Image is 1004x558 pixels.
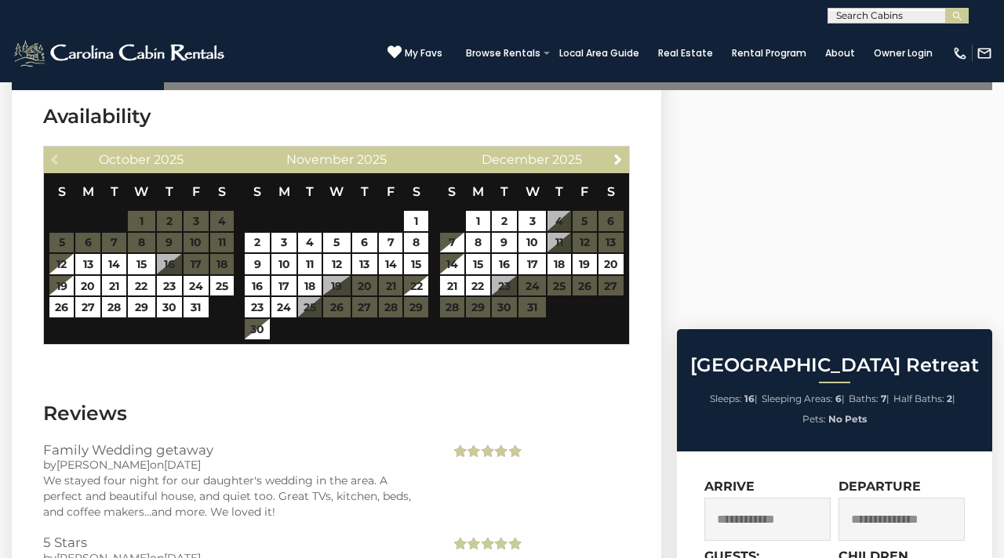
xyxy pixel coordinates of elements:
[298,276,321,296] a: 18
[271,254,296,274] a: 10
[762,393,833,404] span: Sleeping Areas:
[306,184,314,199] span: Tuesday
[271,276,296,296] a: 17
[298,254,321,274] a: 11
[448,184,456,199] span: Sunday
[352,233,377,253] a: 6
[573,254,597,274] a: 19
[184,297,209,317] a: 31
[710,393,742,404] span: Sleeps:
[128,276,155,296] a: 22
[466,254,490,274] a: 15
[555,184,563,199] span: Thursday
[271,233,296,253] a: 3
[134,184,148,199] span: Wednesday
[102,297,126,317] a: 28
[245,276,270,296] a: 16
[526,184,540,199] span: Wednesday
[245,254,270,274] a: 9
[379,233,403,253] a: 7
[245,233,270,253] a: 2
[704,479,755,494] label: Arrive
[379,254,403,274] a: 14
[849,393,878,404] span: Baths:
[835,393,842,404] strong: 6
[278,184,290,199] span: Monday
[404,211,428,231] a: 1
[157,297,182,317] a: 30
[245,297,270,317] a: 23
[271,297,296,317] a: 24
[608,149,627,168] a: Next
[838,479,921,494] label: Departure
[947,393,952,404] strong: 2
[164,458,201,472] span: [DATE]
[210,276,234,296] a: 25
[352,254,377,274] a: 13
[710,389,758,409] li: |
[49,254,74,274] a: 12
[551,42,647,64] a: Local Area Guide
[817,42,863,64] a: About
[43,535,427,549] h3: 5 Stars
[881,393,886,404] strong: 7
[323,233,351,253] a: 5
[405,46,442,60] span: My Favs
[166,184,173,199] span: Thursday
[466,276,490,296] a: 22
[286,152,354,167] span: November
[952,45,968,61] img: phone-regular-white.png
[387,184,395,199] span: Friday
[580,184,588,199] span: Friday
[99,152,151,167] span: October
[802,413,826,425] span: Pets:
[12,38,229,69] img: White-1-2.png
[466,211,490,231] a: 1
[724,42,814,64] a: Rental Program
[323,254,351,274] a: 12
[650,42,721,64] a: Real Estate
[598,254,624,274] a: 20
[440,233,464,253] a: 7
[404,233,428,253] a: 8
[413,184,420,199] span: Saturday
[111,184,118,199] span: Tuesday
[58,184,66,199] span: Sunday
[75,276,100,296] a: 20
[893,393,944,404] span: Half Baths:
[43,457,427,473] div: by on
[440,276,464,296] a: 21
[184,276,209,296] a: 24
[361,184,369,199] span: Thursday
[43,400,630,427] h3: Reviews
[518,211,546,231] a: 3
[492,233,517,253] a: 9
[75,297,100,317] a: 27
[458,42,548,64] a: Browse Rentals
[893,389,955,409] li: |
[547,254,571,274] a: 18
[762,389,845,409] li: |
[866,42,940,64] a: Owner Login
[245,319,270,339] a: 30
[404,276,428,296] a: 22
[440,254,464,274] a: 14
[43,473,427,520] div: We stayed four night for our daughter's wedding in the area. A perfect and beautiful house, and q...
[612,153,624,165] span: Next
[49,276,74,296] a: 19
[82,184,94,199] span: Monday
[466,233,490,253] a: 8
[500,184,508,199] span: Tuesday
[518,233,546,253] a: 10
[607,184,615,199] span: Saturday
[43,443,427,457] h3: Family Wedding getaway
[828,413,867,425] strong: No Pets
[387,45,442,61] a: My Favs
[218,184,226,199] span: Saturday
[128,297,155,317] a: 29
[681,355,988,375] h2: [GEOGRAPHIC_DATA] Retreat
[56,458,150,472] span: [PERSON_NAME]
[154,152,184,167] span: 2025
[492,211,517,231] a: 2
[49,297,74,317] a: 26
